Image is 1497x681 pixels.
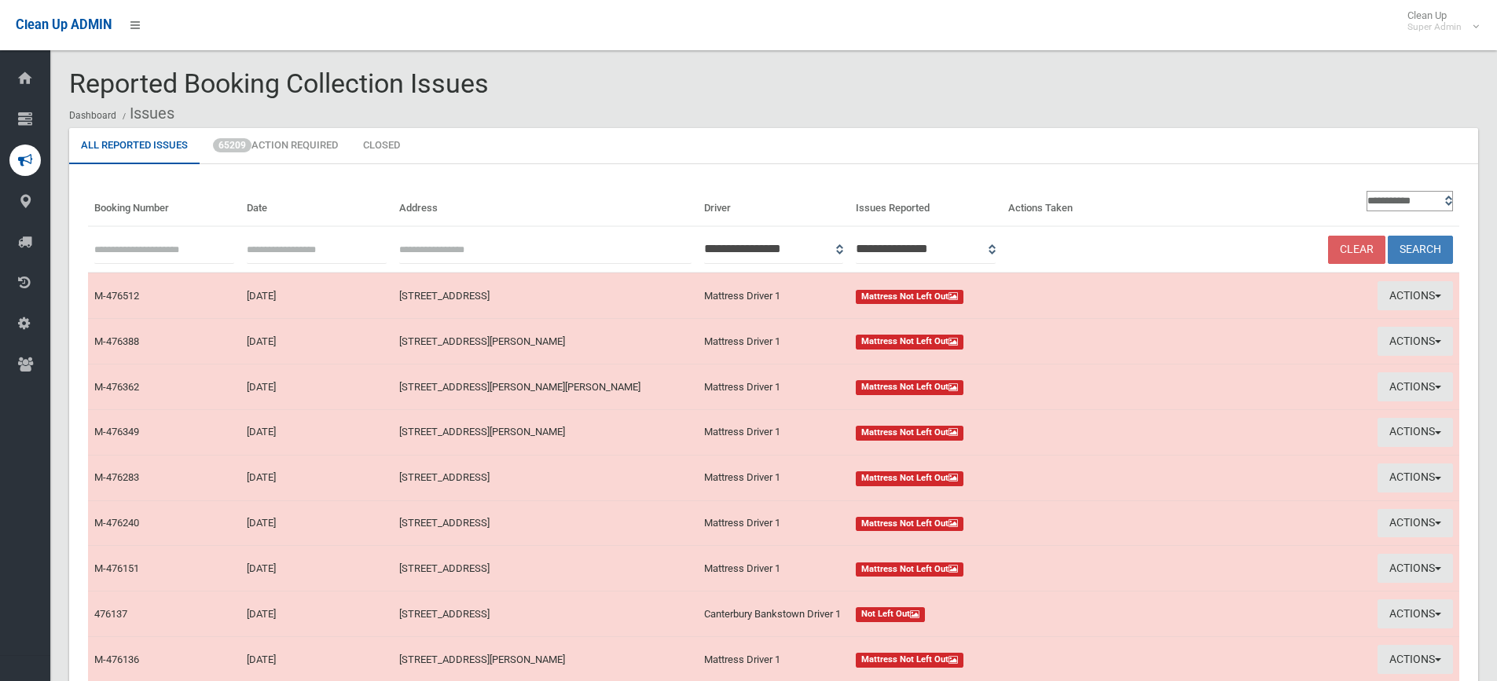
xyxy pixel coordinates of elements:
span: Mattress Not Left Out [856,380,963,395]
a: M-476136 [94,654,139,665]
a: Mattress Not Left Out [856,468,1148,487]
button: Actions [1378,327,1453,356]
span: Mattress Not Left Out [856,335,963,350]
td: [DATE] [240,455,393,500]
button: Actions [1378,281,1453,310]
td: [STREET_ADDRESS] [393,455,698,500]
button: Actions [1378,599,1453,628]
td: [DATE] [240,591,393,637]
li: Issues [119,99,174,128]
a: 476137 [94,608,127,620]
a: Clear [1328,236,1385,265]
a: 65209Action Required [201,128,350,164]
a: All Reported Issues [69,128,200,164]
button: Actions [1378,509,1453,538]
a: M-476512 [94,290,139,302]
a: Closed [351,128,412,164]
span: Reported Booking Collection Issues [69,68,489,99]
span: 65209 [213,138,251,152]
a: Mattress Not Left Out [856,559,1148,578]
td: [STREET_ADDRESS] [393,500,698,546]
span: Clean Up ADMIN [16,17,112,32]
th: Booking Number [88,183,240,226]
td: [DATE] [240,546,393,591]
a: M-476362 [94,381,139,393]
a: M-476349 [94,426,139,438]
small: Super Admin [1407,21,1462,33]
td: [DATE] [240,409,393,455]
th: Date [240,183,393,226]
a: Mattress Not Left Out [856,423,1148,441]
span: Mattress Not Left Out [856,290,963,305]
td: [DATE] [240,273,393,318]
a: Not Left Out [856,605,1148,624]
th: Driver [698,183,850,226]
td: Canterbury Bankstown Driver 1 [698,591,850,637]
button: Actions [1378,418,1453,447]
button: Actions [1378,554,1453,583]
td: [STREET_ADDRESS] [393,591,698,637]
td: [DATE] [240,319,393,364]
button: Actions [1378,463,1453,492]
td: [STREET_ADDRESS][PERSON_NAME] [393,409,698,455]
button: Actions [1378,372,1453,401]
td: Mattress Driver 1 [698,455,850,500]
span: Not Left Out [856,607,925,622]
td: [DATE] [240,500,393,546]
th: Issues Reported [849,183,1002,226]
td: [DATE] [240,364,393,410]
a: Mattress Not Left Out [856,332,1148,351]
td: [STREET_ADDRESS] [393,546,698,591]
span: Mattress Not Left Out [856,517,963,532]
td: Mattress Driver 1 [698,500,850,546]
th: Address [393,183,698,226]
span: Clean Up [1400,9,1477,33]
td: [STREET_ADDRESS] [393,273,698,318]
td: [STREET_ADDRESS][PERSON_NAME][PERSON_NAME] [393,364,698,410]
td: Mattress Driver 1 [698,364,850,410]
td: Mattress Driver 1 [698,319,850,364]
td: Mattress Driver 1 [698,409,850,455]
a: Mattress Not Left Out [856,287,1148,306]
a: M-476283 [94,471,139,483]
button: Actions [1378,645,1453,674]
td: [STREET_ADDRESS][PERSON_NAME] [393,319,698,364]
span: Mattress Not Left Out [856,471,963,486]
span: Mattress Not Left Out [856,653,963,668]
a: Mattress Not Left Out [856,650,1148,669]
a: M-476240 [94,517,139,529]
button: Search [1388,236,1453,265]
a: Dashboard [69,110,116,121]
a: M-476388 [94,335,139,347]
span: Mattress Not Left Out [856,562,963,577]
span: Mattress Not Left Out [856,426,963,441]
td: Mattress Driver 1 [698,546,850,591]
a: Mattress Not Left Out [856,514,1148,533]
a: Mattress Not Left Out [856,378,1148,397]
td: Mattress Driver 1 [698,273,850,318]
th: Actions Taken [1002,183,1154,226]
a: M-476151 [94,562,139,574]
